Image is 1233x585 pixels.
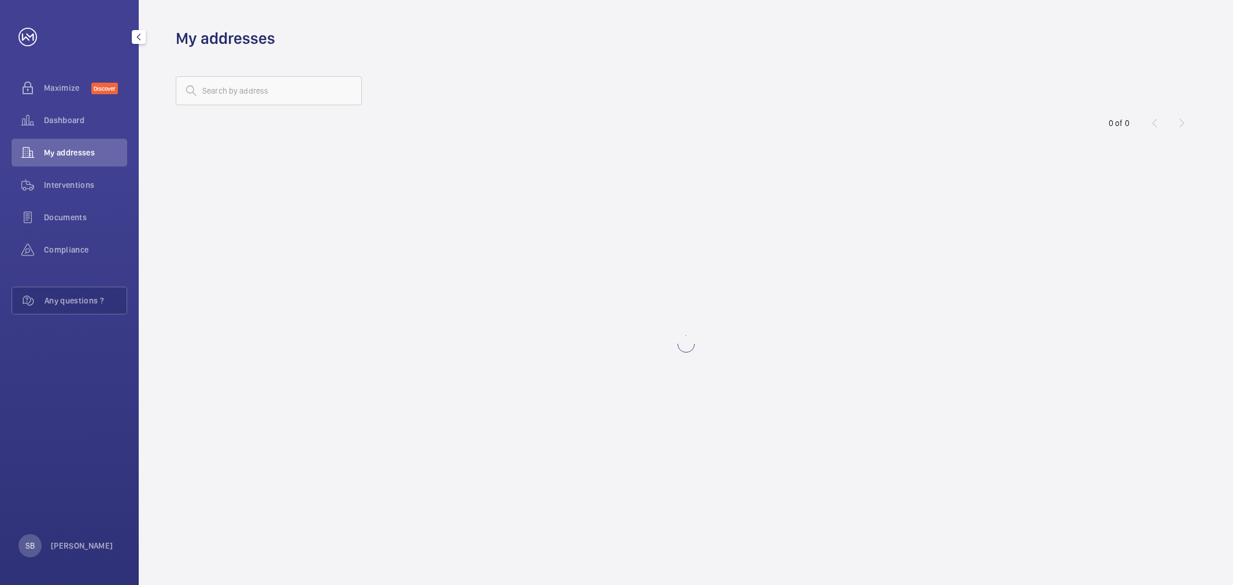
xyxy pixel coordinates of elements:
span: Dashboard [44,114,127,126]
div: 0 of 0 [1109,117,1130,129]
span: Documents [44,212,127,223]
h1: My addresses [176,28,275,49]
span: Any questions ? [45,295,127,306]
span: My addresses [44,147,127,158]
input: Search by address [176,76,362,105]
span: Discover [91,83,118,94]
span: Compliance [44,244,127,256]
p: [PERSON_NAME] [51,540,113,551]
span: Maximize [44,82,91,94]
span: Interventions [44,179,127,191]
p: SB [25,540,35,551]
